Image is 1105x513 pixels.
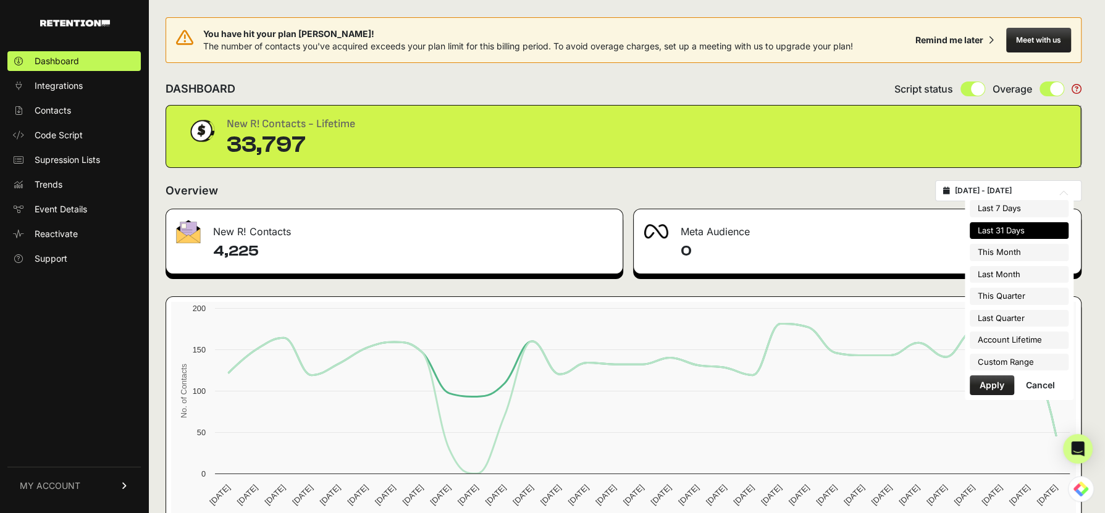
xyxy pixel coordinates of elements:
button: Meet with us [1006,28,1071,52]
div: Open Intercom Messenger [1063,434,1093,464]
a: Support [7,249,141,269]
li: Last Quarter [970,310,1069,327]
text: [DATE] [704,483,728,507]
span: The number of contacts you've acquired exceeds your plan limit for this billing period. To avoid ... [203,41,853,51]
span: You have hit your plan [PERSON_NAME]! [203,28,853,40]
span: Contacts [35,104,71,117]
li: This Quarter [970,288,1069,305]
text: [DATE] [897,483,921,507]
button: Cancel [1016,375,1065,395]
text: [DATE] [290,483,314,507]
text: [DATE] [428,483,452,507]
text: [DATE] [842,483,866,507]
div: Domain Overview [47,73,111,81]
div: New R! Contacts - Lifetime [227,115,355,133]
li: Custom Range [970,354,1069,371]
li: Account Lifetime [970,332,1069,349]
a: Integrations [7,76,141,96]
a: Code Script [7,125,141,145]
text: 150 [193,345,206,354]
button: Apply [970,375,1014,395]
text: [DATE] [566,483,590,507]
h4: 0 [681,241,1072,261]
text: [DATE] [870,483,894,507]
text: 50 [197,428,206,437]
li: Last 7 Days [970,200,1069,217]
img: tab_keywords_by_traffic_grey.svg [123,72,133,81]
text: [DATE] [208,483,232,507]
a: Dashboard [7,51,141,71]
text: 200 [193,304,206,313]
span: Supression Lists [35,154,100,166]
text: [DATE] [787,483,811,507]
img: website_grey.svg [20,32,30,42]
span: Overage [993,81,1032,96]
text: [DATE] [621,483,645,507]
text: [DATE] [594,483,618,507]
span: MY ACCOUNT [20,480,80,492]
a: Contacts [7,101,141,120]
text: [DATE] [345,483,369,507]
text: No. of Contacts [179,364,188,418]
text: [DATE] [649,483,673,507]
text: [DATE] [511,483,535,507]
text: [DATE] [263,483,287,507]
span: Dashboard [35,55,79,67]
text: [DATE] [1007,483,1031,507]
text: [DATE] [814,483,838,507]
text: [DATE] [456,483,480,507]
h2: DASHBOARD [166,80,235,98]
img: fa-envelope-19ae18322b30453b285274b1b8af3d052b27d846a4fbe8435d1a52b978f639a2.png [176,220,201,243]
span: Code Script [35,129,83,141]
text: [DATE] [980,483,1004,507]
div: Remind me later [915,34,983,46]
text: [DATE] [676,483,700,507]
text: [DATE] [952,483,977,507]
li: Last Month [970,266,1069,283]
img: logo_orange.svg [20,20,30,30]
button: Remind me later [910,29,999,51]
div: v 4.0.24 [35,20,61,30]
span: Event Details [35,203,87,215]
text: [DATE] [759,483,783,507]
text: [DATE] [235,483,259,507]
h2: Overview [166,182,218,199]
text: [DATE] [373,483,397,507]
div: Domain: [DOMAIN_NAME] [32,32,136,42]
img: fa-meta-2f981b61bb99beabf952f7030308934f19ce035c18b003e963880cc3fabeebb7.png [644,224,668,239]
text: [DATE] [539,483,563,507]
a: Supression Lists [7,150,141,170]
img: Retention.com [40,20,110,27]
li: This Month [970,244,1069,261]
h4: 4,225 [213,241,613,261]
span: Trends [35,178,62,191]
text: [DATE] [731,483,755,507]
a: MY ACCOUNT [7,467,141,504]
a: Reactivate [7,224,141,244]
text: 0 [201,469,206,478]
img: dollar-coin-05c43ed7efb7bc0c12610022525b4bbbb207c7efeef5aecc26f025e68dcafac9.png [186,115,217,146]
div: Keywords by Traffic [137,73,208,81]
a: Event Details [7,199,141,219]
text: [DATE] [401,483,425,507]
span: Reactivate [35,228,78,240]
text: [DATE] [925,483,949,507]
text: [DATE] [318,483,342,507]
a: Trends [7,175,141,194]
div: 33,797 [227,133,355,157]
span: Integrations [35,80,83,92]
li: Last 31 Days [970,222,1069,240]
span: Support [35,252,67,265]
text: [DATE] [484,483,508,507]
text: 100 [193,386,206,396]
div: New R! Contacts [166,209,623,246]
span: Script status [894,81,953,96]
div: Meta Audience [634,209,1082,246]
text: [DATE] [1035,483,1059,507]
img: tab_domain_overview_orange.svg [33,72,43,81]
